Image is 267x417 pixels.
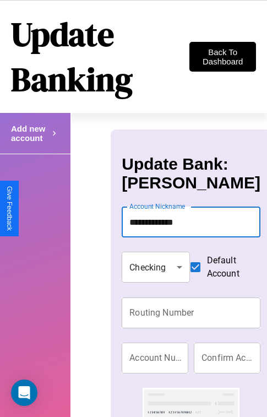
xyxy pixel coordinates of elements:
span: Default Account [207,254,252,280]
h3: Update Bank: [PERSON_NAME] [122,155,260,192]
div: Checking [122,252,189,283]
div: Open Intercom Messenger [11,380,37,406]
button: Back To Dashboard [189,42,256,72]
h4: Add new account [11,124,50,143]
label: Account Nickname [129,202,186,211]
h1: Update Banking [11,12,189,102]
div: Give Feedback [6,186,13,231]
